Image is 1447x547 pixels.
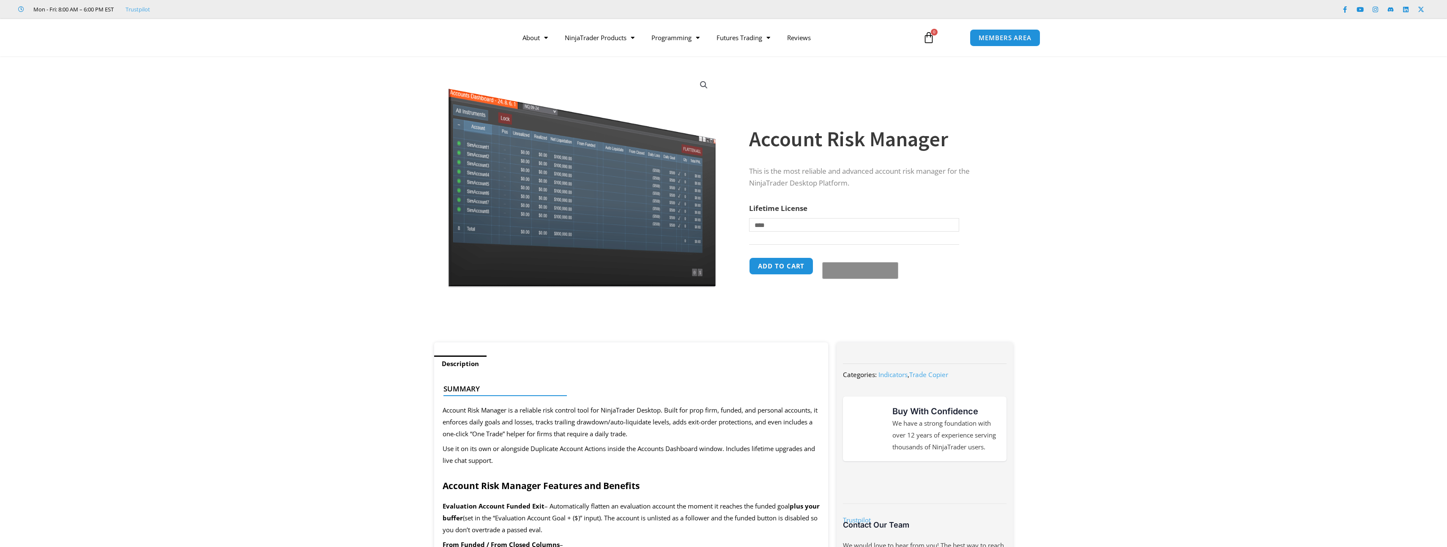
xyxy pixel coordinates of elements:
[514,28,556,47] a: About
[696,77,711,93] a: View full-screen image gallery
[861,475,988,491] img: NinjaTrader Wordmark color RGB | Affordable Indicators – NinjaTrader
[434,356,487,372] a: Description
[878,370,908,379] a: Indicators
[514,28,913,47] nav: Menu
[643,28,708,47] a: Programming
[556,28,643,47] a: NinjaTrader Products
[544,502,790,510] span: – Automatically flatten an evaluation account the moment it reaches the funded goal
[843,370,877,379] span: Categories:
[843,516,871,524] a: Trustpilot
[443,444,815,465] span: Use it on its own or alongside Duplicate Account Actions inside the Accounts Dashboard window. In...
[749,165,996,190] p: This is the most reliable and advanced account risk manager for the NinjaTrader Desktop Platform.
[708,28,779,47] a: Futures Trading
[31,4,114,14] span: Mon - Fri: 8:00 AM – 6:00 PM EST
[878,370,948,379] span: ,
[851,413,882,444] img: mark thumbs good 43913 | Affordable Indicators – NinjaTrader
[909,370,948,379] a: Trade Copier
[443,480,820,492] h2: Account Risk Manager Features and Benefits
[443,514,818,534] span: (set in the “Evaluation Account Goal + ($)” input). The account is unlisted as a follower and the...
[970,29,1040,46] a: MEMBERS AREA
[407,22,498,53] img: LogoAI | Affordable Indicators – NinjaTrader
[931,29,938,36] span: 0
[126,4,150,14] a: Trustpilot
[443,406,818,438] span: Account Risk Manager is a reliable risk control tool for NinjaTrader Desktop. Built for prop firm...
[822,262,898,279] button: Buy with GPay
[749,257,813,275] button: Add to cart
[979,35,1031,41] span: MEMBERS AREA
[749,203,807,213] label: Lifetime License
[443,502,544,510] b: Evaluation Account Funded Exit
[446,71,718,287] img: Screenshot 2024-08-26 15462845454
[443,502,820,522] b: plus your buffer
[779,28,819,47] a: Reviews
[892,418,998,453] p: We have a strong foundation with over 12 years of experience serving thousands of NinjaTrader users.
[843,520,1006,530] h3: Contact Our Team
[910,25,947,50] a: 0
[821,256,897,257] iframe: Secure payment input frame
[749,124,996,154] h1: Account Risk Manager
[443,385,812,393] h4: Summary
[892,405,998,418] h3: Buy With Confidence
